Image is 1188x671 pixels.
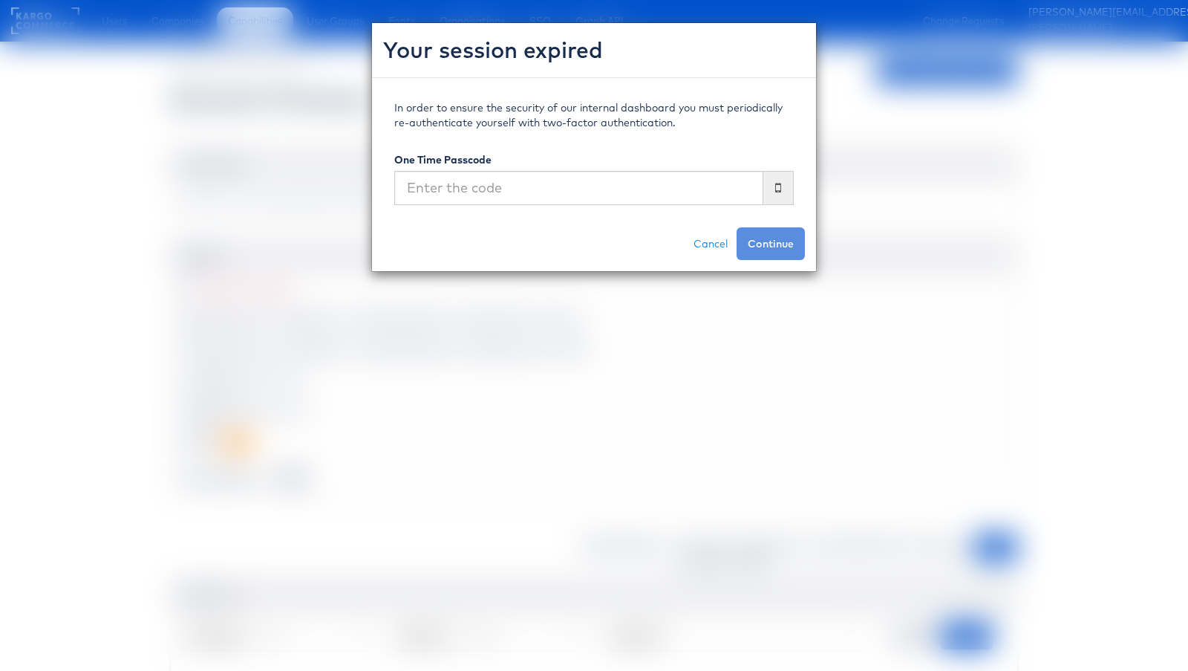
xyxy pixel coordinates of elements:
[383,34,805,66] h2: Your session expired
[685,227,737,260] a: Cancel
[737,227,805,260] button: Continue
[394,152,492,167] label: One Time Passcode
[394,100,794,130] p: In order to ensure the security of our internal dashboard you must periodically re-authenticate y...
[394,171,763,205] input: Enter the code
